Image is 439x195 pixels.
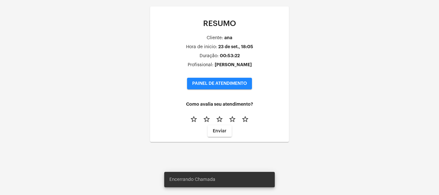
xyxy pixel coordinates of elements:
[169,176,215,183] span: Encerrando Chamada
[203,115,211,123] mat-icon: star_border
[155,19,284,28] p: RESUMO
[224,35,232,40] div: ana
[228,115,236,123] mat-icon: star_border
[220,53,240,58] div: 00:53:22
[186,45,217,49] div: Hora de inicio:
[187,78,252,89] button: PAINEL DE ATENDIMENTO
[215,62,252,67] div: [PERSON_NAME]
[190,115,198,123] mat-icon: star_border
[213,129,227,133] span: Enviar
[188,63,213,67] div: Profissional:
[208,125,232,137] button: Enviar
[200,54,219,58] div: Duração:
[192,81,247,86] span: PAINEL DE ATENDIMENTO
[216,115,223,123] mat-icon: star_border
[218,44,253,49] div: 23 de set., 18:05
[207,36,223,40] div: Cliente:
[241,115,249,123] mat-icon: star_border
[155,102,284,107] h4: Como avalia seu atendimento?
